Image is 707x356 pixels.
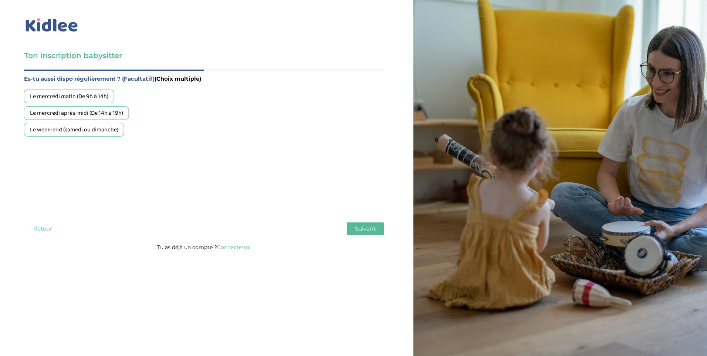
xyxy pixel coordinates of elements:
button: Suivant [347,222,384,235]
div: Le mercredi matin (De 9h à 14h) [24,90,114,103]
img: logo_kidlee_bleu [24,17,80,34]
div: Le mercredi après-midi (De 14h à 19h) [24,106,129,120]
label: Es-tu aussi dispo régulièrement ? (Facultatif) [24,74,384,84]
span: (Choix multiple) [155,75,201,82]
div: Le week-end (samedi ou dimanche) [24,123,124,137]
p: Tu as déjà un compte ? [24,242,384,252]
span: Suivant [355,225,376,232]
h3: Ton inscription babysitter [24,50,384,61]
a: Connecte-toi [217,244,251,251]
button: Retour [24,222,61,235]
